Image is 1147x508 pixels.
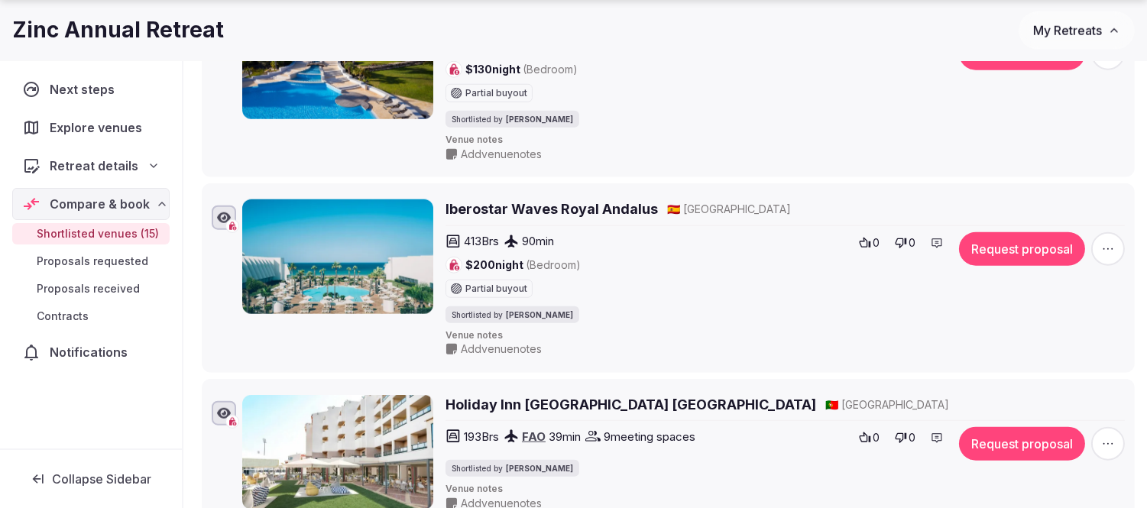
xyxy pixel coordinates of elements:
span: Explore venues [50,118,148,137]
button: 0 [854,232,884,254]
span: Venue notes [446,134,1125,147]
button: 0 [890,232,920,254]
h1: Zinc Annual Retreat [12,15,224,45]
span: 0 [909,430,915,445]
span: Next steps [50,80,121,99]
span: 0 [873,235,880,251]
a: Holiday Inn [GEOGRAPHIC_DATA] [GEOGRAPHIC_DATA] [446,395,816,414]
img: Iberostar Waves Royal Andalus [242,199,433,314]
span: 9 meeting spaces [604,429,695,445]
span: $200 night [465,257,581,273]
span: $130 night [465,62,578,77]
button: My Retreats [1019,11,1135,50]
span: Shortlisted venues (15) [37,226,159,241]
span: Compare & book [50,195,150,213]
span: 90 min [522,233,554,249]
a: Proposals received [12,278,170,299]
span: [GEOGRAPHIC_DATA] [841,397,949,413]
span: 🇪🇸 [667,202,680,215]
a: Shortlisted venues (15) [12,223,170,244]
button: 0 [890,427,920,448]
div: Shortlisted by [446,306,579,323]
button: 0 [854,427,884,448]
button: Request proposal [959,427,1085,461]
button: Collapse Sidebar [12,462,170,496]
span: [PERSON_NAME] [506,463,573,474]
span: Proposals received [37,281,140,296]
a: Proposals requested [12,251,170,272]
span: Partial buyout [465,284,527,293]
span: Notifications [50,343,134,361]
img: Pestana Vila Sol Vilamoura [242,5,433,119]
a: Next steps [12,73,170,105]
a: Notifications [12,336,170,368]
span: 🇵🇹 [825,398,838,411]
div: Shortlisted by [446,460,579,477]
span: Collapse Sidebar [52,471,151,487]
span: Venue notes [446,329,1125,342]
span: Add venue notes [461,147,542,162]
span: 39 min [549,429,581,445]
span: 0 [873,430,880,445]
button: 🇵🇹 [825,397,838,413]
span: 0 [909,235,915,251]
span: Partial buyout [465,89,527,98]
span: [GEOGRAPHIC_DATA] [683,202,791,217]
span: Venue notes [446,483,1125,496]
span: [PERSON_NAME] [506,114,573,125]
div: Shortlisted by [446,111,579,128]
span: [PERSON_NAME] [506,309,573,320]
span: Contracts [37,309,89,324]
span: Add venue notes [461,341,542,357]
a: Contracts [12,306,170,327]
span: 413 Brs [464,233,499,249]
span: (Bedroom) [523,63,578,76]
span: Retreat details [50,157,138,175]
a: Explore venues [12,112,170,144]
a: Iberostar Waves Royal Andalus [446,199,658,218]
a: FAO [522,429,546,444]
button: 🇪🇸 [667,202,680,217]
span: Proposals requested [37,254,148,269]
span: (Bedroom) [526,258,581,271]
button: Request proposal [959,232,1085,266]
span: 193 Brs [464,429,499,445]
span: My Retreats [1033,23,1102,38]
